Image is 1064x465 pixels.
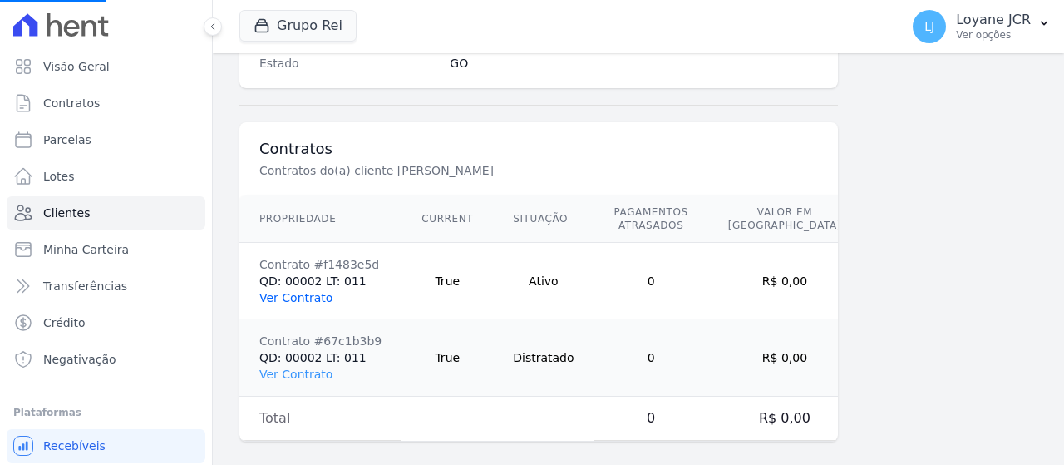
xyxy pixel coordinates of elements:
a: Minha Carteira [7,233,205,266]
td: R$ 0,00 [708,397,861,441]
span: Contratos [43,95,100,111]
a: Contratos [7,87,205,120]
p: Loyane JCR [956,12,1031,28]
span: LJ [924,21,934,32]
td: QD: 00002 LT: 011 [239,319,401,397]
span: Negativação [43,351,116,368]
th: Valor em [GEOGRAPHIC_DATA] [708,195,861,243]
dd: GO [450,55,818,72]
td: Ativo [493,243,594,320]
span: Crédito [43,314,86,331]
td: QD: 00002 LT: 011 [239,243,401,320]
td: True [401,243,493,320]
td: 0 [594,243,708,320]
a: Recebíveis [7,429,205,463]
div: Plataformas [13,403,199,423]
div: Contrato #f1483e5d [259,256,382,273]
th: Pagamentos Atrasados [594,195,708,243]
span: Transferências [43,278,127,294]
td: R$ 0,00 [708,243,861,320]
td: Total [239,397,401,441]
p: Ver opções [956,28,1031,42]
a: Parcelas [7,123,205,156]
dt: Estado [259,55,436,72]
span: Parcelas [43,131,91,148]
td: Distratado [493,319,594,397]
span: Visão Geral [43,58,110,75]
th: Current [401,195,493,243]
th: Propriedade [239,195,401,243]
a: Visão Geral [7,50,205,83]
span: Recebíveis [43,438,106,454]
p: Contratos do(a) cliente [PERSON_NAME] [259,162,818,179]
button: Grupo Rei [239,10,357,42]
a: Crédito [7,306,205,339]
h3: Contratos [259,139,818,159]
a: Transferências [7,270,205,303]
span: Minha Carteira [43,241,129,258]
td: R$ 0,00 [708,319,861,397]
td: 0 [594,397,708,441]
a: Ver Contrato [259,368,332,381]
td: 0 [594,319,708,397]
td: True [401,319,493,397]
span: Clientes [43,205,90,221]
div: Contrato #67c1b3b9 [259,333,382,349]
button: LJ Loyane JCR Ver opções [899,3,1064,50]
a: Clientes [7,196,205,230]
a: Lotes [7,160,205,193]
span: Lotes [43,168,75,185]
a: Negativação [7,343,205,376]
a: Ver Contrato [259,291,332,304]
th: Situação [493,195,594,243]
